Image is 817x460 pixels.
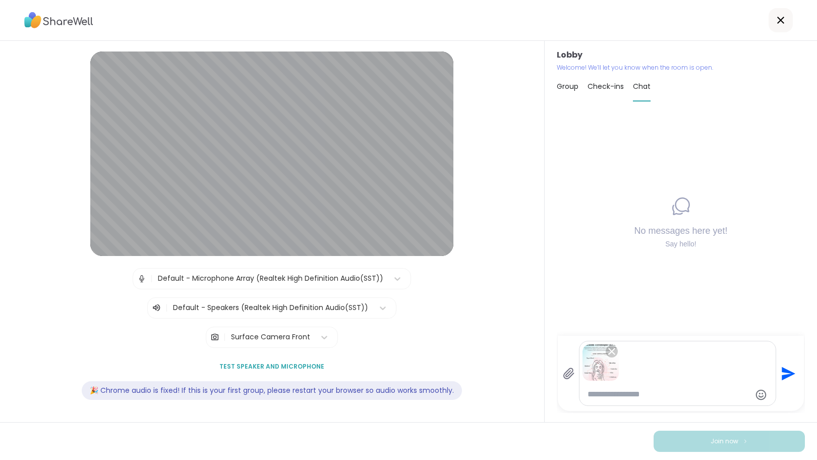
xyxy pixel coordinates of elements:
[150,269,153,289] span: |
[219,362,324,371] span: Test speaker and microphone
[634,239,727,249] div: Say hello!
[557,63,805,72] p: Welcome! We’ll let you know when the room is open.
[582,344,619,381] img: eft title.jpg
[634,225,727,237] h4: No messages here yet!
[588,81,624,91] span: Check-ins
[165,302,168,314] span: |
[223,327,226,347] span: |
[654,431,805,452] button: Join now
[557,81,578,91] span: Group
[231,332,310,342] div: Surface Camera Front
[137,269,146,289] img: Microphone
[588,389,751,400] textarea: Type your message
[158,273,383,284] div: Default - Microphone Array (Realtek High Definition Audio(SST))
[215,356,328,377] button: Test speaker and microphone
[82,381,462,400] div: 🎉 Chrome audio is fixed! If this is your first group, please restart your browser so audio works ...
[606,345,618,357] button: Remove attachment
[711,437,738,446] span: Join now
[557,49,805,61] h3: Lobby
[755,389,767,401] button: Emoji picker
[633,81,651,91] span: Chat
[776,362,799,385] button: Send
[210,327,219,347] img: Camera
[742,438,748,444] img: ShareWell Logomark
[24,9,93,32] img: ShareWell Logo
